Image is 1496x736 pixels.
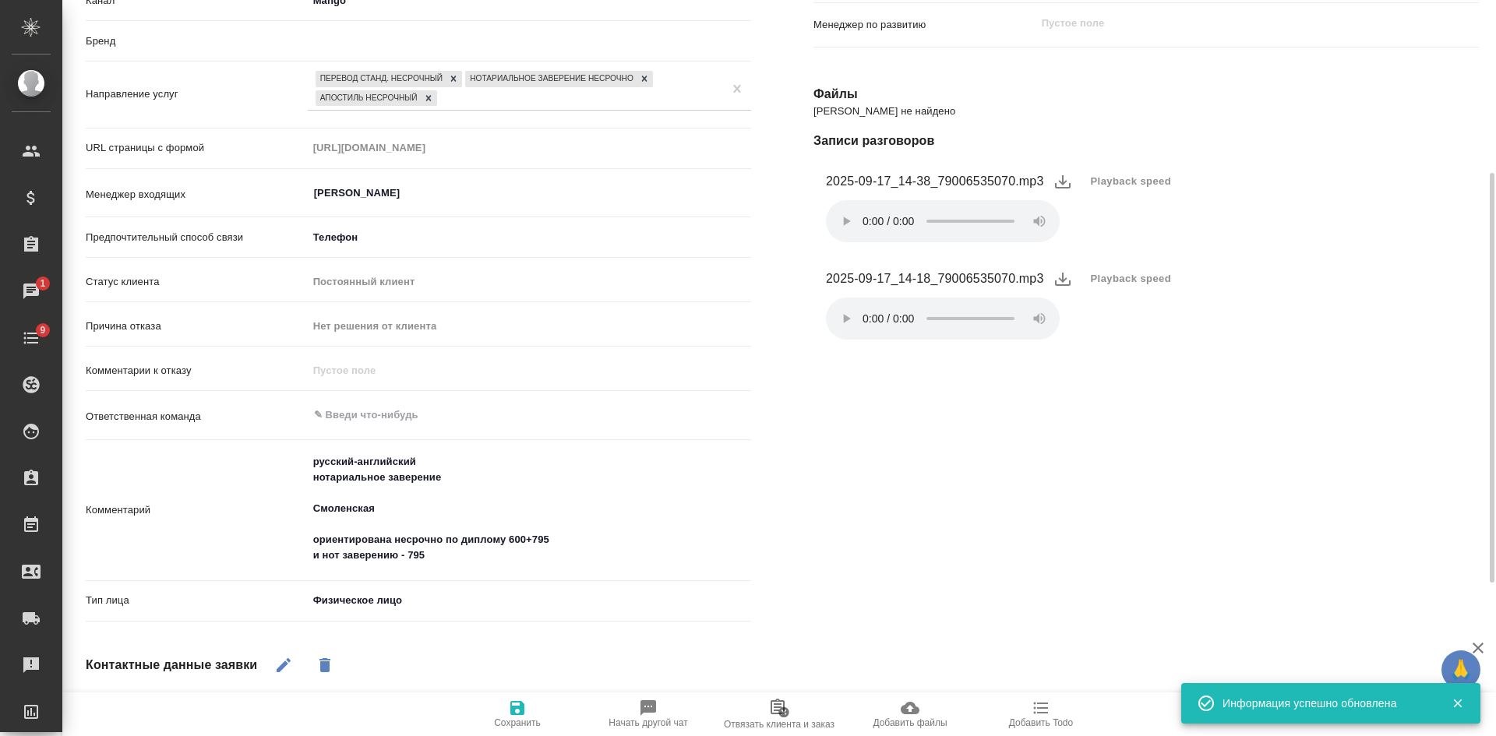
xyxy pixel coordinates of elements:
[826,172,1044,191] figcaption: 2025-09-17_14-38_79006535070.mp3
[1448,653,1474,686] span: 🙏
[86,33,308,49] p: Бренд
[813,104,1479,119] p: [PERSON_NAME] не найдено
[583,692,714,736] button: Начать другой чат
[265,646,302,684] button: Редактировать
[1223,696,1428,711] div: Информация успешно обновлена
[4,272,58,311] a: 1
[316,71,445,87] div: Перевод станд. несрочный
[609,717,687,728] span: Начать другой чат
[308,449,751,569] textarea: русский-английский нотариальное заверение Смоленская ориентирована несрочно по диплому 600+795 и ...
[316,90,420,107] div: Апостиль несрочный
[1044,260,1081,298] button: download
[86,502,308,518] p: Комментарий
[1441,650,1480,689] button: 🙏
[30,322,55,338] span: 9
[308,269,751,295] div: Постоянный клиент
[1081,262,1181,296] button: Playback
[1091,174,1172,189] span: Playback speed
[308,359,751,382] input: Пустое поле
[1040,14,1442,33] input: Пустое поле
[86,230,308,245] p: Предпочтительный способ связи
[1009,717,1073,728] span: Добавить Todo
[826,200,1060,242] audio: Ваш браузер не поддерживает элемент .
[452,692,583,736] button: Сохранить
[30,276,55,291] span: 1
[826,269,1044,288] figcaption: 2025-09-17_14-18_79006535070.mp3
[308,28,751,55] div: ​
[86,363,308,379] p: Комментарии к отказу
[743,192,746,195] button: Open
[308,136,751,159] input: Пустое поле
[494,717,541,728] span: Сохранить
[465,71,636,87] div: Нотариальное заверение несрочно
[1081,164,1181,199] button: Playback
[1441,696,1473,710] button: Закрыть
[873,717,947,728] span: Добавить файлы
[308,587,604,614] div: Физическое лицо
[86,319,308,334] p: Причина отказа
[813,132,1479,150] h4: Записи разговоров
[86,409,308,424] p: Ответственная команда
[306,646,344,684] button: Удалить
[845,692,976,736] button: Добавить файлы
[86,274,308,290] p: Статус клиента
[1091,271,1172,287] span: Playback speed
[826,298,1060,340] audio: Ваш браузер не поддерживает элемент .
[813,17,1036,33] p: Менеджер по развитию
[743,414,746,417] button: Open
[312,406,694,424] input: ✎ Введи что-нибудь
[86,593,308,608] p: Тип лица
[86,656,257,674] h4: Контактные данные заявки
[724,719,834,730] span: Отвязать клиента и заказ
[308,224,751,251] div: Телефон
[86,86,308,102] p: Направление услуг
[86,187,308,202] p: Менеджер входящих
[4,319,58,357] a: 9
[308,315,751,337] input: Пустое поле
[1044,163,1081,200] button: download
[86,140,308,156] p: URL страницы с формой
[813,85,1479,104] h4: Файлы
[714,692,845,736] button: Отвязать клиента и заказ
[976,692,1106,736] button: Добавить Todo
